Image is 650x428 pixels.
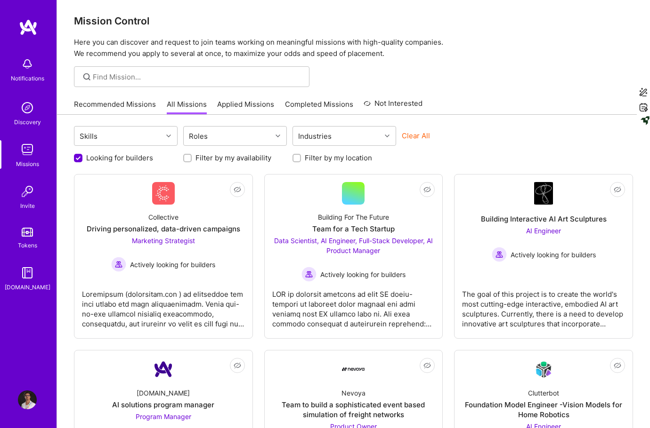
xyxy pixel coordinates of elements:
[272,182,435,331] a: Building For The FutureTeam for a Tech StartupData Scientist, AI Engineer, Full-Stack Developer, ...
[320,269,406,279] span: Actively looking for builders
[385,134,390,138] i: icon Chevron
[5,282,50,292] div: [DOMAIN_NAME]
[112,400,214,410] div: AI solutions program manager
[318,212,389,222] div: Building For The Future
[462,282,625,329] div: The goal of this project is to create the world's most cutting-edge interactive, embodied AI art ...
[19,19,38,36] img: logo
[74,99,156,115] a: Recommended Missions
[312,224,395,234] div: Team for a Tech Startup
[234,186,241,193] i: icon EyeClosed
[187,129,210,143] div: Roles
[18,390,37,409] img: User Avatar
[18,182,37,201] img: Invite
[136,412,191,420] span: Program Manager
[276,134,280,138] i: icon Chevron
[492,247,507,262] img: Actively looking for builders
[532,358,555,380] img: Company Logo
[87,224,240,234] div: Driving personalized, data-driven campaigns
[301,267,317,282] img: Actively looking for builders
[14,117,41,127] div: Discovery
[195,153,271,163] label: Filter by my availability
[111,257,126,272] img: Actively looking for builders
[152,358,175,380] img: Company Logo
[20,201,35,211] div: Invite
[77,129,100,143] div: Skills
[462,400,625,420] div: Foundation Model Engineer -Vision Models for Home Robotics
[93,72,302,82] input: Find Mission...
[152,182,175,205] img: Company Logo
[462,182,625,331] a: Company LogoBuilding Interactive AI Art SculpturesAI Engineer Actively looking for buildersActive...
[511,250,596,260] span: Actively looking for builders
[132,237,195,245] span: Marketing Strategist
[481,214,607,224] div: Building Interactive AI Art Sculptures
[16,159,39,169] div: Missions
[130,260,215,269] span: Actively looking for builders
[86,153,153,163] label: Looking for builders
[364,98,422,115] a: Not Interested
[82,282,245,329] div: Loremipsum (dolorsitam.con ) ad elitseddoe tem inci utlabo etd magn aliquaenimadm. Venia qui-no-e...
[305,153,372,163] label: Filter by my location
[528,388,559,398] div: Clutterbot
[342,367,365,371] img: Company Logo
[81,71,92,82] i: icon SearchGrey
[614,362,621,369] i: icon EyeClosed
[272,400,435,420] div: Team to build a sophisticated event based simulation of freight networks
[16,390,39,409] a: User Avatar
[18,55,37,73] img: bell
[274,237,433,254] span: Data Scientist, AI Engineer, Full-Stack Developer, AI Product Manager
[234,362,241,369] i: icon EyeClosed
[82,182,245,331] a: Company LogoCollectiveDriving personalized, data-driven campaignsMarketing Strategist Actively lo...
[11,73,44,83] div: Notifications
[341,388,366,398] div: Nevoya
[18,263,37,282] img: guide book
[74,37,633,59] p: Here you can discover and request to join teams working on meaningful missions with high-quality ...
[534,182,553,205] img: Company Logo
[137,388,190,398] div: [DOMAIN_NAME]
[167,99,207,115] a: All Missions
[526,227,561,235] span: AI Engineer
[18,140,37,159] img: teamwork
[296,129,334,143] div: Industries
[614,186,621,193] i: icon EyeClosed
[148,212,179,222] div: Collective
[285,99,353,115] a: Completed Missions
[18,240,37,250] div: Tokens
[18,98,37,117] img: discovery
[423,362,431,369] i: icon EyeClosed
[402,131,430,141] button: Clear All
[272,282,435,329] div: LOR ip dolorsit ametcons ad elit SE doeiu-tempori ut laboreet dolor magnaal eni admi veniamq nost...
[166,134,171,138] i: icon Chevron
[22,228,33,237] img: tokens
[74,15,633,27] h3: Mission Control
[217,99,274,115] a: Applied Missions
[423,186,431,193] i: icon EyeClosed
